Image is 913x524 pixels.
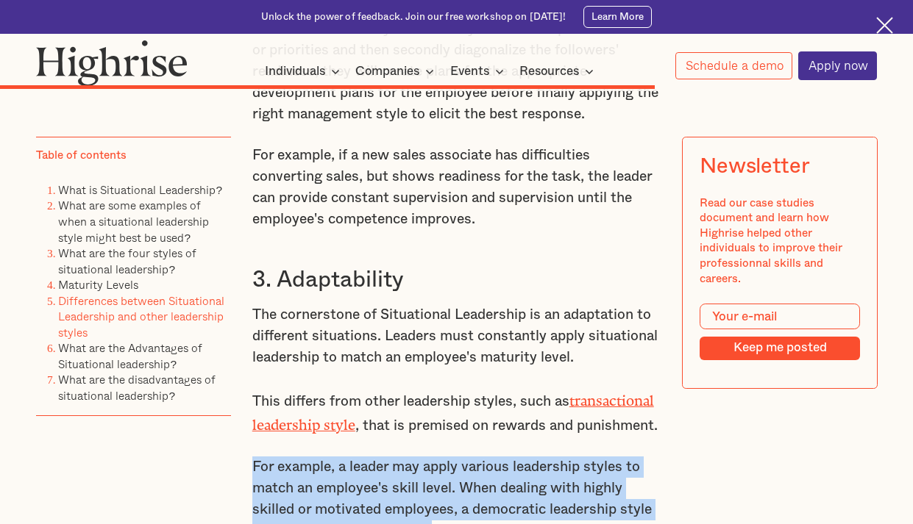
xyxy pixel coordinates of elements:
input: Your e-mail [700,304,859,329]
div: Resources [519,62,579,80]
div: Companies [355,62,419,80]
div: Events [450,62,508,80]
a: Differences between Situational Leadership and other leadership styles [58,291,224,340]
a: What is Situational Leadership? [58,181,222,198]
div: Resources [519,62,598,80]
div: Events [450,62,489,80]
div: Individuals [265,62,325,80]
p: The cornerstone of Situational Leadership is an adaptation to different situations. Leaders must ... [252,304,661,368]
div: Read our case studies document and learn how Highrise helped other individuals to improve their p... [700,195,859,286]
div: Companies [355,62,438,80]
a: Apply now [798,51,877,79]
p: For example, if a new sales associate has difficulties converting sales, but shows readiness for ... [252,145,661,230]
img: Cross icon [876,17,893,34]
form: Modal Form [700,304,859,360]
a: Learn More [583,6,652,28]
h3: 3. Adaptability [252,266,661,295]
a: Schedule a demo [675,52,792,80]
div: Individuals [265,62,344,80]
img: Highrise logo [36,40,188,86]
p: This differs from other leadership styles, such as , that is premised on rewards and punishment. [252,388,661,437]
div: Newsletter [700,154,809,179]
a: What are the four styles of situational leadership? [58,244,196,278]
a: Maturity Levels [58,276,138,293]
a: What are the Advantages of Situational leadership? [58,339,202,373]
div: Table of contents [36,148,127,164]
a: What are some examples of when a situational leadership style might best be used? [58,196,209,245]
a: What are the disadvantages of situational leadership? [58,370,216,404]
div: Unlock the power of feedback. Join our free workshop on [DATE]! [261,10,566,24]
input: Keep me posted [700,336,859,359]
